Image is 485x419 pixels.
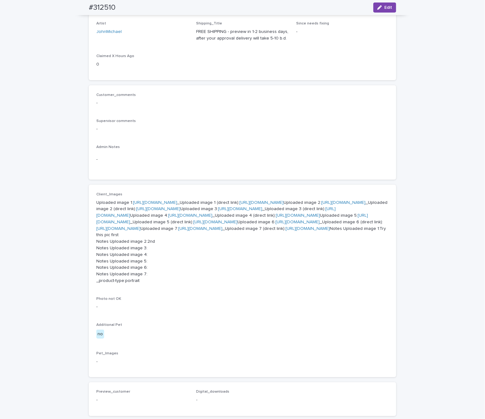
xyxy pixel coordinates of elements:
[239,200,284,205] a: [URL][DOMAIN_NAME]
[96,226,141,231] a: [URL][DOMAIN_NAME]
[133,200,177,205] a: [URL][DOMAIN_NAME]
[136,207,180,211] a: [URL][DOMAIN_NAME]
[96,29,122,35] a: JohnMichael
[96,119,136,123] span: Supervisor comments
[96,352,118,355] span: Pet_Images
[96,100,389,106] p: -
[96,145,120,149] span: Admin Notes
[196,397,289,404] p: -
[196,390,230,394] span: Digital_downloads
[96,330,104,339] div: no
[96,54,134,58] span: Claimed X Hours Ago
[96,323,122,327] span: Additional Pet
[96,22,106,25] span: Artist
[96,304,389,310] p: -
[196,29,289,42] p: FREE SHIPPING - preview in 1-2 business days, after your approval delivery will take 5-10 b.d.
[296,29,389,35] p: -
[96,390,130,394] span: Preview_customer
[193,220,237,224] a: [URL][DOMAIN_NAME]
[276,213,320,218] a: [URL][DOMAIN_NAME]
[196,22,222,25] span: Shipping_Title
[96,358,389,365] p: -
[96,61,189,68] p: 0
[96,126,389,132] p: -
[285,226,330,231] a: [URL][DOMAIN_NAME]
[96,199,389,284] p: Uploaded image 1: _Uploaded image 1 (direct link): Uploaded image 2: _Uploaded image 2 (direct li...
[96,193,122,196] span: Client_Images
[218,207,262,211] a: [URL][DOMAIN_NAME]
[96,297,121,301] span: Photo not OK
[96,213,368,224] a: [URL][DOMAIN_NAME]
[178,226,222,231] a: [URL][DOMAIN_NAME]
[168,213,212,218] a: [URL][DOMAIN_NAME]
[296,22,329,25] span: Since needs fixing
[321,200,365,205] a: [URL][DOMAIN_NAME]
[275,220,320,224] a: [URL][DOMAIN_NAME]
[96,93,136,97] span: Customer_comments
[96,397,189,404] p: -
[373,3,396,13] button: Edit
[96,156,389,163] p: -
[89,3,115,12] h2: #312510
[384,5,392,10] span: Edit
